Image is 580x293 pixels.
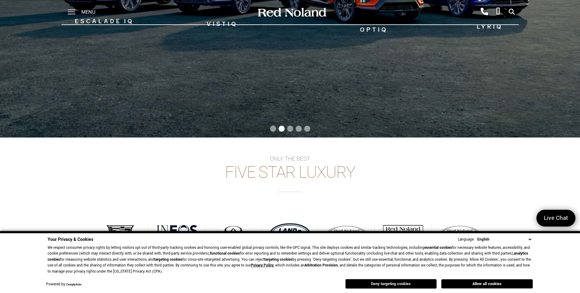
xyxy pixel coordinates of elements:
[541,214,571,222] span: Live Chat
[458,238,475,241] div: Language:
[46,283,81,287] div: Powered by
[287,126,293,132] span: Go to slide 3
[476,236,533,243] select: Language Select
[441,279,533,288] button: Allow all cookies
[270,126,276,132] span: Go to slide 1
[257,7,327,18] img: Red Noland Auto Group
[264,257,292,262] strong: targeting cookies
[345,279,437,289] button: Deny targeting cookies
[279,126,285,132] span: Go to slide 2
[304,263,338,268] strong: Arbitration Provision
[48,251,528,262] strong: analytics cookies
[251,263,274,268] a: Privacy Policy
[66,283,81,287] a: ComplyAuto
[48,236,93,243] span: Your Privacy & Cookies
[210,251,240,256] strong: functional cookies
[296,126,302,132] span: Go to slide 4
[48,245,533,275] p: We respect consumer privacy rights by letting visitors opt out of third-party tracking cookies an...
[304,126,310,132] span: Go to slide 5
[536,210,575,227] a: Live Chat
[424,245,452,250] strong: essential cookies
[154,257,182,262] strong: targeting cookies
